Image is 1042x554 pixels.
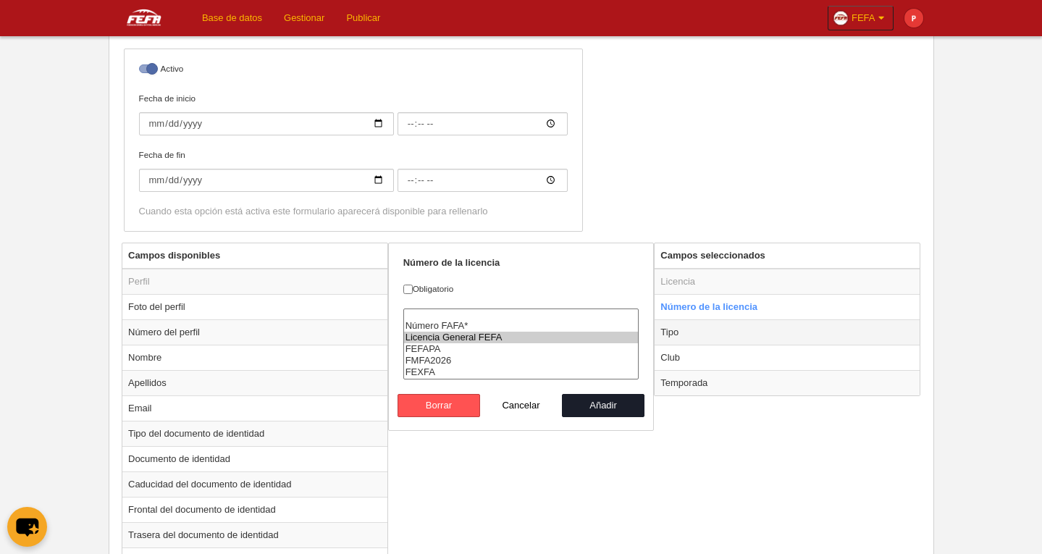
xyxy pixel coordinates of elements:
[852,11,875,25] span: FEFA
[398,169,568,192] input: Fecha de fin
[562,394,644,417] button: Añadir
[122,269,387,295] td: Perfil
[833,11,848,25] img: Oazxt6wLFNvE.30x30.jpg
[139,112,394,135] input: Fecha de inicio
[122,421,387,446] td: Tipo del documento de identidad
[109,9,180,26] img: FEFA
[139,148,568,192] label: Fecha de fin
[122,471,387,497] td: Caducidad del documento de identidad
[122,522,387,547] td: Trasera del documento de identidad
[403,285,413,294] input: Obligatorio
[122,446,387,471] td: Documento de identidad
[403,257,500,268] strong: Número de la licencia
[904,9,923,28] img: c2l6ZT0zMHgzMCZmcz05JnRleHQ9UCZiZz1lNTM5MzU%3D.png
[655,345,920,370] td: Club
[122,243,387,269] th: Campos disponibles
[122,294,387,319] td: Foto del perfil
[828,6,894,30] a: FEFA
[404,320,639,332] option: Número FAFA*
[122,370,387,395] td: Apellidos
[404,355,639,366] option: FMFA2026
[655,269,920,295] td: Licencia
[655,243,920,269] th: Campos seleccionados
[398,112,568,135] input: Fecha de inicio
[122,319,387,345] td: Número del perfil
[404,366,639,378] option: FEXFA
[139,169,394,192] input: Fecha de fin
[7,507,47,547] button: chat-button
[139,205,568,218] div: Cuando esta opción está activa este formulario aparecerá disponible para rellenarlo
[398,394,480,417] button: Borrar
[403,282,639,295] label: Obligatorio
[139,92,568,135] label: Fecha de inicio
[655,370,920,395] td: Temporada
[404,343,639,355] option: FEFAPA
[139,62,568,79] label: Activo
[122,345,387,370] td: Nombre
[480,394,563,417] button: Cancelar
[404,332,639,343] option: Licencia General FEFA
[122,497,387,522] td: Frontal del documento de identidad
[122,395,387,421] td: Email
[655,294,920,319] td: Número de la licencia
[655,319,920,345] td: Tipo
